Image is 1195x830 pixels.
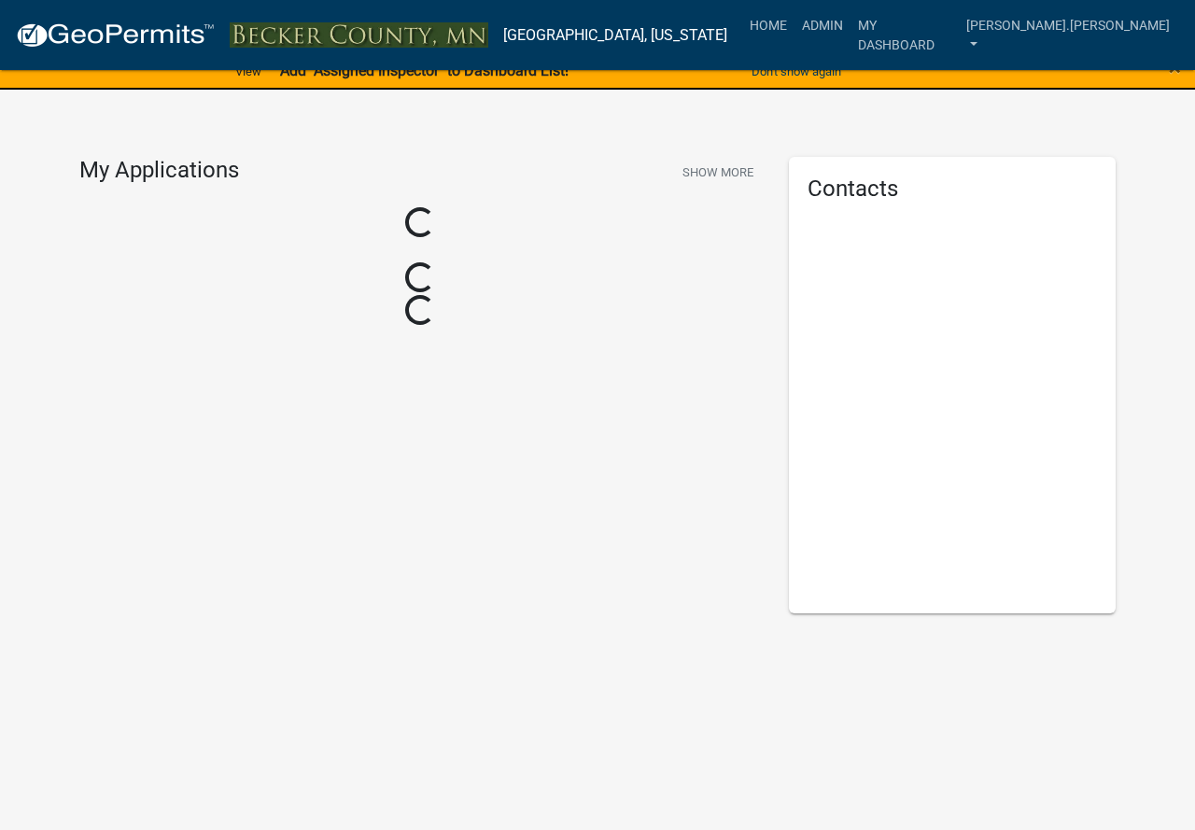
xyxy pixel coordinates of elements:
[280,62,569,79] strong: Add "Assigned Inspector" to Dashboard List!
[808,176,1097,203] h5: Contacts
[228,56,269,87] a: View
[742,7,794,43] a: Home
[79,157,239,185] h4: My Applications
[230,22,488,47] img: Becker County, Minnesota
[675,157,761,188] button: Show More
[744,56,849,87] button: Don't show again
[794,7,851,43] a: Admin
[851,7,960,63] a: My Dashboard
[959,7,1180,63] a: [PERSON_NAME].[PERSON_NAME]
[503,20,727,51] a: [GEOGRAPHIC_DATA], [US_STATE]
[1169,56,1181,78] button: Close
